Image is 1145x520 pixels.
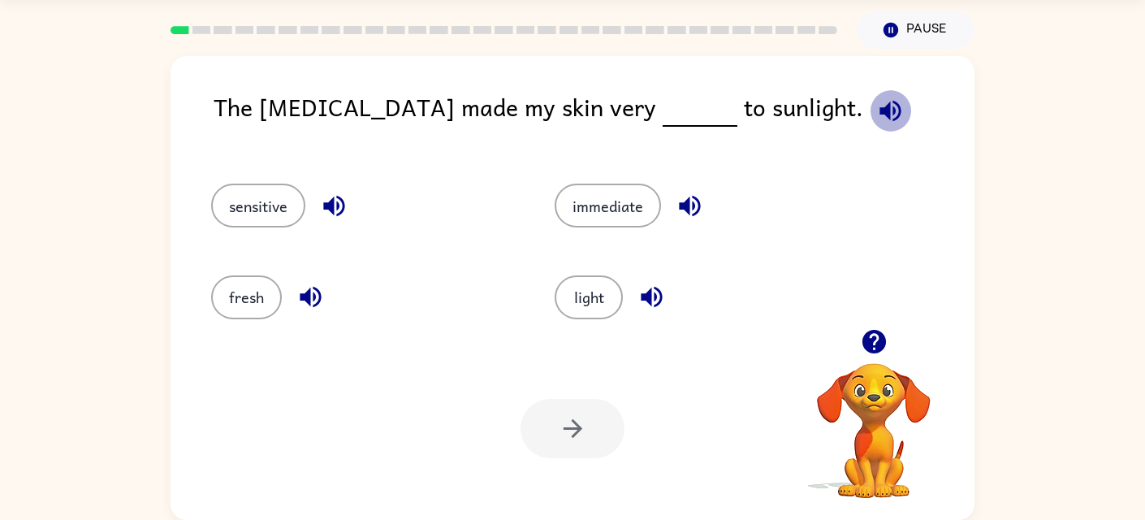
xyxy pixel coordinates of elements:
button: Pause [857,11,974,49]
div: The [MEDICAL_DATA] made my skin very to sunlight. [214,89,974,151]
button: fresh [211,275,282,319]
button: light [555,275,623,319]
button: immediate [555,184,661,227]
button: sensitive [211,184,305,227]
video: Your browser must support playing .mp4 files to use Literably. Please try using another browser. [793,338,955,500]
